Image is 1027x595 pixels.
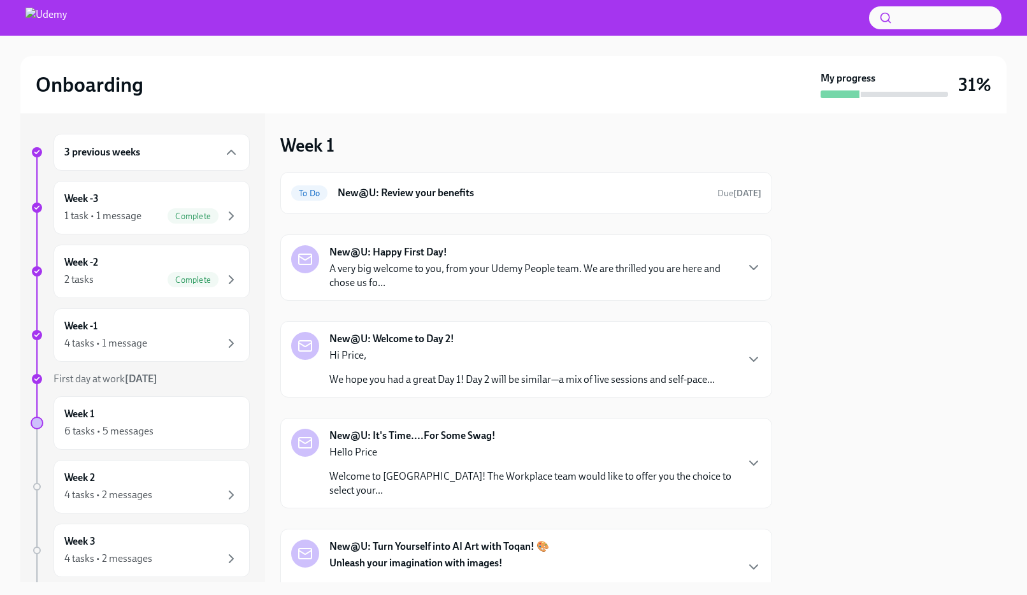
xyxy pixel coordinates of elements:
[31,245,250,298] a: Week -22 tasksComplete
[329,445,736,459] p: Hello Price
[25,8,67,28] img: Udemy
[329,348,715,362] p: Hi Price,
[291,189,327,198] span: To Do
[64,319,97,333] h6: Week -1
[31,460,250,513] a: Week 24 tasks • 2 messages
[821,71,875,85] strong: My progress
[280,134,334,157] h3: Week 1
[329,470,736,498] p: Welcome to [GEOGRAPHIC_DATA]! The Workplace team would like to offer you the choice to select you...
[31,372,250,386] a: First day at work[DATE]
[64,336,147,350] div: 4 tasks • 1 message
[64,273,94,287] div: 2 tasks
[717,188,761,199] span: Due
[329,262,736,290] p: A very big welcome to you, from your Udemy People team. We are thrilled you are here and chose us...
[168,275,219,285] span: Complete
[733,188,761,199] strong: [DATE]
[64,209,141,223] div: 1 task • 1 message
[64,471,95,485] h6: Week 2
[329,429,496,443] strong: New@U: It's Time....For Some Swag!
[64,192,99,206] h6: Week -3
[31,308,250,362] a: Week -14 tasks • 1 message
[36,72,143,97] h2: Onboarding
[64,552,152,566] div: 4 tasks • 2 messages
[125,373,157,385] strong: [DATE]
[717,187,761,199] span: September 15th, 2025 10:00
[64,488,152,502] div: 4 tasks • 2 messages
[31,181,250,234] a: Week -31 task • 1 messageComplete
[329,245,447,259] strong: New@U: Happy First Day!
[31,524,250,577] a: Week 34 tasks • 2 messages
[54,134,250,171] div: 3 previous weeks
[329,580,614,594] p: Use our Udemy-approved Generative AI tool, Toqan, to generate...
[329,557,503,569] strong: Unleash your imagination with images!
[958,73,991,96] h3: 31%
[168,211,219,221] span: Complete
[64,255,98,269] h6: Week -2
[329,540,549,554] strong: New@U: Turn Yourself into AI Art with Toqan! 🎨
[64,145,140,159] h6: 3 previous weeks
[31,396,250,450] a: Week 16 tasks • 5 messages
[54,373,157,385] span: First day at work
[64,424,154,438] div: 6 tasks • 5 messages
[64,534,96,548] h6: Week 3
[329,373,715,387] p: We hope you had a great Day 1! Day 2 will be similar—a mix of live sessions and self-pace...
[64,407,94,421] h6: Week 1
[291,183,761,203] a: To DoNew@U: Review your benefitsDue[DATE]
[338,186,707,200] h6: New@U: Review your benefits
[329,332,454,346] strong: New@U: Welcome to Day 2!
